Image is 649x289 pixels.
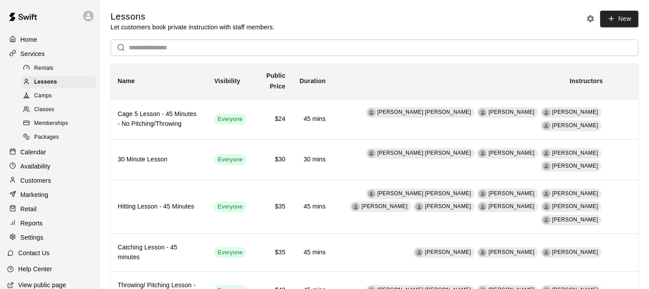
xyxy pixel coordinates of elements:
[300,77,326,84] b: Duration
[552,122,598,128] span: [PERSON_NAME]
[7,145,93,159] a: Calendar
[20,219,43,228] p: Reports
[214,203,246,211] span: Everyone
[542,203,550,211] div: Luke Zlatunich
[21,104,96,116] div: Classes
[118,155,200,165] h6: 30 Minute Lesson
[20,148,46,157] p: Calendar
[570,77,603,84] b: Instructors
[479,108,487,116] div: Rafael Betances
[21,62,96,75] div: Rentals
[600,11,638,27] a: New
[542,190,550,198] div: Sterling Perry
[118,109,200,129] h6: Cage 5 Lesson - 45 Minutes - No Pitching/Throwing
[7,33,93,46] a: Home
[261,202,285,212] h6: $35
[552,109,598,115] span: [PERSON_NAME]
[479,249,487,257] div: Mackie Skall
[7,188,93,201] a: Marketing
[300,114,326,124] h6: 45 mins
[18,249,50,257] p: Contact Us
[552,217,598,223] span: [PERSON_NAME]
[261,248,285,257] h6: $35
[214,247,246,258] div: This service is visible to all of your customers
[21,61,100,75] a: Rentals
[542,249,550,257] div: Luke Zlatunich
[20,190,48,199] p: Marketing
[21,103,100,117] a: Classes
[21,131,100,144] a: Packages
[266,72,285,90] b: Public Price
[7,160,93,173] a: Availability
[7,202,93,216] a: Retail
[361,203,408,209] span: [PERSON_NAME]
[377,109,471,115] span: [PERSON_NAME] [PERSON_NAME]
[118,243,200,262] h6: Catching Lesson - 45 minutes
[261,114,285,124] h6: $24
[7,217,93,230] a: Reports
[20,233,44,242] p: Settings
[300,155,326,165] h6: 30 mins
[34,119,68,128] span: Memberships
[214,114,246,124] div: This service is visible to all of your customers
[368,149,376,157] div: Billy Jack Ryan
[368,108,376,116] div: Billy Jack Ryan
[34,64,54,73] span: Rentals
[21,117,100,131] a: Memberships
[214,249,246,257] span: Everyone
[261,155,285,165] h6: $30
[552,190,598,197] span: [PERSON_NAME]
[34,133,59,142] span: Packages
[488,190,534,197] span: [PERSON_NAME]
[415,249,423,257] div: Sterling Perry
[300,248,326,257] h6: 45 mins
[584,12,597,25] button: Lesson settings
[20,205,37,213] p: Retail
[21,75,100,89] a: Lessons
[377,190,471,197] span: [PERSON_NAME] [PERSON_NAME]
[214,154,246,165] div: This service is visible to all of your customers
[542,216,550,224] div: Jesse Gassman
[34,78,57,87] span: Lessons
[552,203,598,209] span: [PERSON_NAME]
[488,249,534,255] span: [PERSON_NAME]
[542,122,550,130] div: Luke Zlatunich
[20,49,45,58] p: Services
[352,203,360,211] div: Mackie Skall
[552,249,598,255] span: [PERSON_NAME]
[479,149,487,157] div: Rafael Betances
[552,150,598,156] span: [PERSON_NAME]
[542,108,550,116] div: Mackie Skall
[552,163,598,169] span: [PERSON_NAME]
[118,202,200,212] h6: Hitting Lesson - 45 Minutes
[488,150,534,156] span: [PERSON_NAME]
[7,174,93,187] a: Customers
[21,117,96,130] div: Memberships
[21,90,96,102] div: Camps
[7,231,93,244] a: Settings
[214,115,246,124] span: Everyone
[425,203,471,209] span: [PERSON_NAME]
[368,190,376,198] div: Billy Jack Ryan
[542,149,550,157] div: Sterling Perry
[34,92,52,100] span: Camps
[214,201,246,212] div: This service is visible to all of your customers
[20,162,51,171] p: Availability
[7,47,93,60] a: Services
[20,35,37,44] p: Home
[479,190,487,198] div: Rafael Betances
[488,109,534,115] span: [PERSON_NAME]
[214,77,240,84] b: Visibility
[488,203,534,209] span: [PERSON_NAME]
[18,265,52,273] p: Help Center
[425,249,471,255] span: [PERSON_NAME]
[300,202,326,212] h6: 45 mins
